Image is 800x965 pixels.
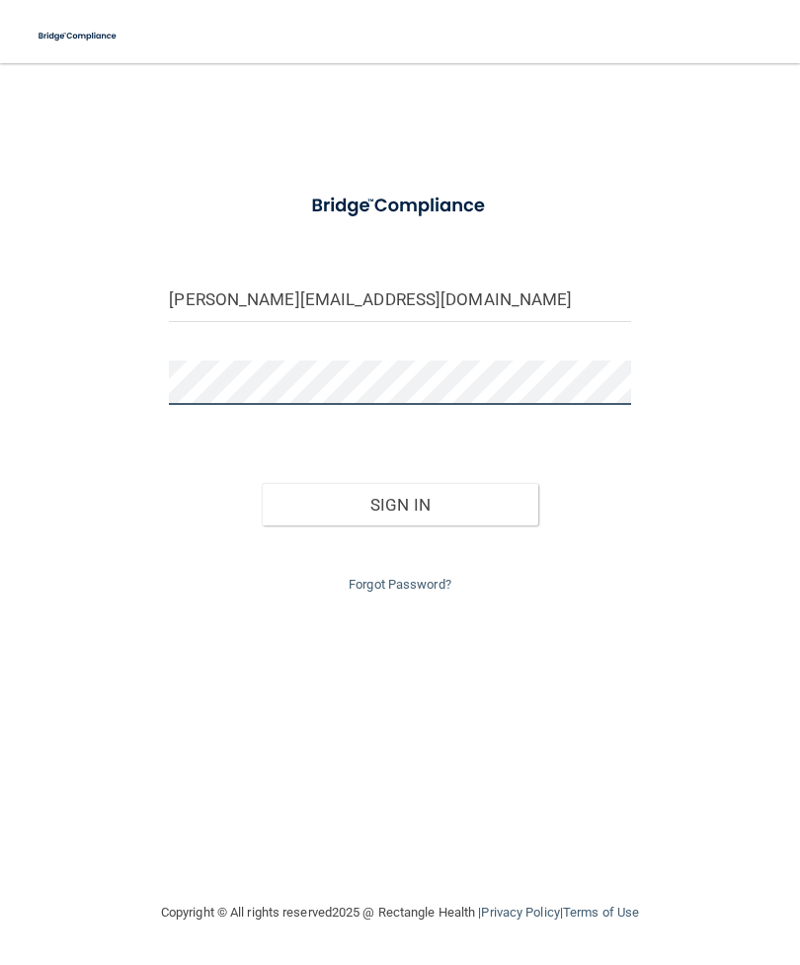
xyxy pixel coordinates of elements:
input: Email [169,278,630,322]
a: Privacy Policy [481,905,559,920]
div: Copyright © All rights reserved 2025 @ Rectangle Health | | [40,881,760,944]
button: Sign In [262,483,538,526]
a: Forgot Password? [349,577,451,592]
iframe: Drift Widget Chat Controller [458,825,776,904]
a: Terms of Use [563,905,639,920]
img: bridge_compliance_login_screen.278c3ca4.svg [292,182,509,230]
img: bridge_compliance_login_screen.278c3ca4.svg [30,16,126,56]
